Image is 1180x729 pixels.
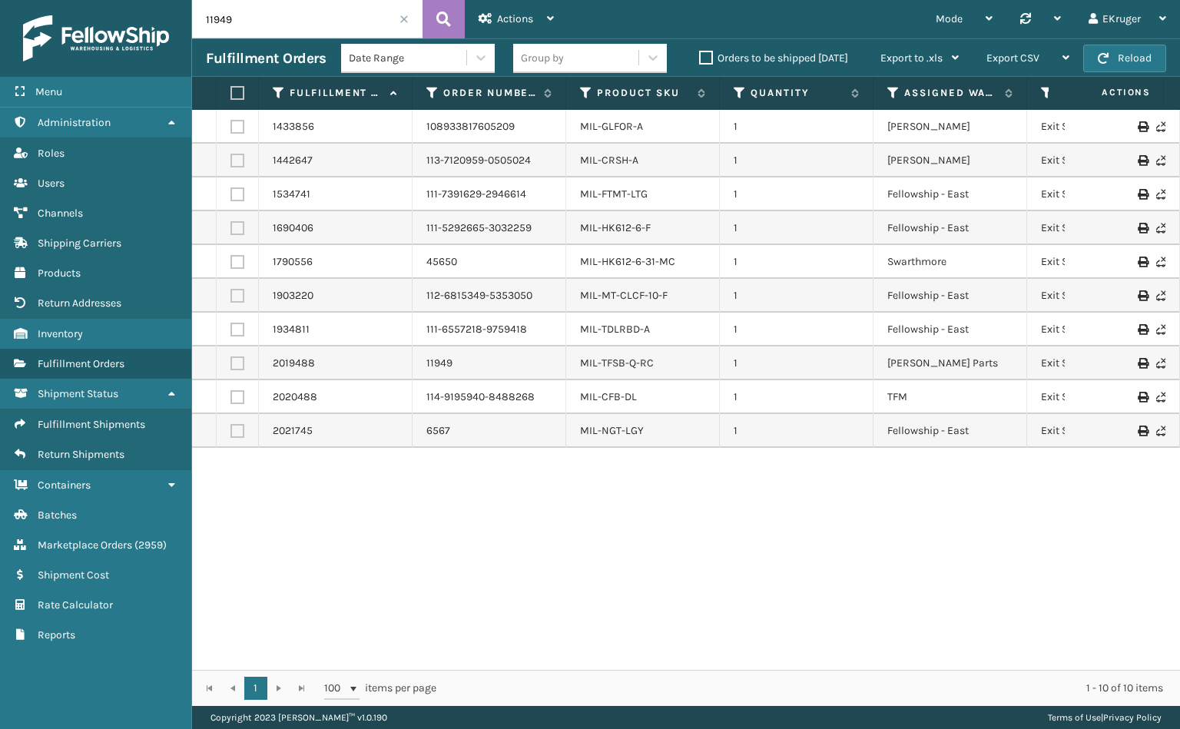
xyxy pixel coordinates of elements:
td: 1 [720,414,873,448]
span: Administration [38,116,111,129]
span: Return Addresses [38,297,121,310]
a: 112-6815349-5353050 [426,288,532,303]
a: MIL-HK612-6-F [580,221,651,234]
td: 1 [720,380,873,414]
a: 1790556 [273,254,313,270]
span: Rate Calculator [38,598,113,611]
i: Print Label [1138,290,1147,301]
span: Actions [497,12,533,25]
span: Shipment Status [38,387,118,400]
span: 100 [324,681,347,696]
i: Print Label [1138,121,1147,132]
a: 11949 [426,356,452,371]
div: | [1048,706,1162,729]
td: Fellowship - East [873,211,1027,245]
i: Print Label [1138,155,1147,166]
i: Never Shipped [1156,155,1165,166]
i: Print Label [1138,189,1147,200]
label: Fulfillment Order Id [290,86,383,100]
td: Fellowship - East [873,177,1027,211]
a: 2020488 [273,389,317,405]
td: [PERSON_NAME] Parts [873,346,1027,380]
span: Inventory [38,327,83,340]
a: 2021745 [273,423,313,439]
div: 1 - 10 of 10 items [458,681,1163,696]
i: Never Shipped [1156,392,1165,403]
a: 113-7120959-0505024 [426,153,531,168]
div: Date Range [349,50,468,66]
a: 1442647 [273,153,313,168]
span: Users [38,177,65,190]
button: Reload [1083,45,1166,72]
a: 2019488 [273,356,315,371]
span: Reports [38,628,75,641]
a: 108933817605209 [426,119,515,134]
p: Copyright 2023 [PERSON_NAME]™ v 1.0.190 [210,706,387,729]
td: Fellowship - East [873,414,1027,448]
i: Never Shipped [1156,358,1165,369]
td: TFM [873,380,1027,414]
td: 1 [720,110,873,144]
i: Print Label [1138,392,1147,403]
span: ( 2959 ) [134,538,167,552]
i: Never Shipped [1156,189,1165,200]
span: Menu [35,85,62,98]
td: 1 [720,245,873,279]
a: MIL-TDLRBD-A [580,323,650,336]
span: Channels [38,207,83,220]
span: Roles [38,147,65,160]
a: 111-6557218-9759418 [426,322,527,337]
td: 1 [720,211,873,245]
a: 1433856 [273,119,314,134]
a: MIL-HK612-6-31-MC [580,255,675,268]
a: MIL-FTMT-LTG [580,187,648,200]
td: 1 [720,177,873,211]
i: Print Label [1138,426,1147,436]
td: Swarthmore [873,245,1027,279]
i: Print Label [1138,223,1147,234]
td: Fellowship - East [873,313,1027,346]
td: [PERSON_NAME] [873,144,1027,177]
span: Fulfillment Shipments [38,418,145,431]
a: 1934811 [273,322,310,337]
h3: Fulfillment Orders [206,49,326,68]
a: 1690406 [273,220,313,236]
span: Mode [936,12,963,25]
a: MIL-CFB-DL [580,390,637,403]
i: Never Shipped [1156,223,1165,234]
td: 1 [720,346,873,380]
div: Group by [521,50,564,66]
a: 1534741 [273,187,310,202]
i: Never Shipped [1156,257,1165,267]
i: Print Label [1138,324,1147,335]
span: Containers [38,479,91,492]
a: 111-7391629-2946614 [426,187,526,202]
td: Fellowship - East [873,279,1027,313]
a: Terms of Use [1048,712,1101,723]
label: Order Number [443,86,536,100]
label: Quantity [751,86,844,100]
img: logo [23,15,169,61]
i: Never Shipped [1156,290,1165,301]
a: 1 [244,677,267,700]
span: Batches [38,509,77,522]
a: MIL-TFSB-Q-RC [580,356,654,369]
a: MIL-GLFOR-A [580,120,643,133]
i: Print Label [1138,358,1147,369]
a: 1903220 [273,288,313,303]
a: MIL-CRSH-A [580,154,638,167]
span: items per page [324,677,436,700]
label: Assigned Warehouse [904,86,997,100]
span: Products [38,267,81,280]
td: [PERSON_NAME] [873,110,1027,144]
span: Fulfillment Orders [38,357,124,370]
a: 45650 [426,254,457,270]
td: 1 [720,144,873,177]
span: Actions [1053,80,1160,105]
span: Export CSV [986,51,1039,65]
a: MIL-MT-CLCF-10-F [580,289,668,302]
label: Product SKU [597,86,690,100]
span: Shipping Carriers [38,237,121,250]
a: MIL-NGT-LGY [580,424,644,437]
span: Shipment Cost [38,568,109,582]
